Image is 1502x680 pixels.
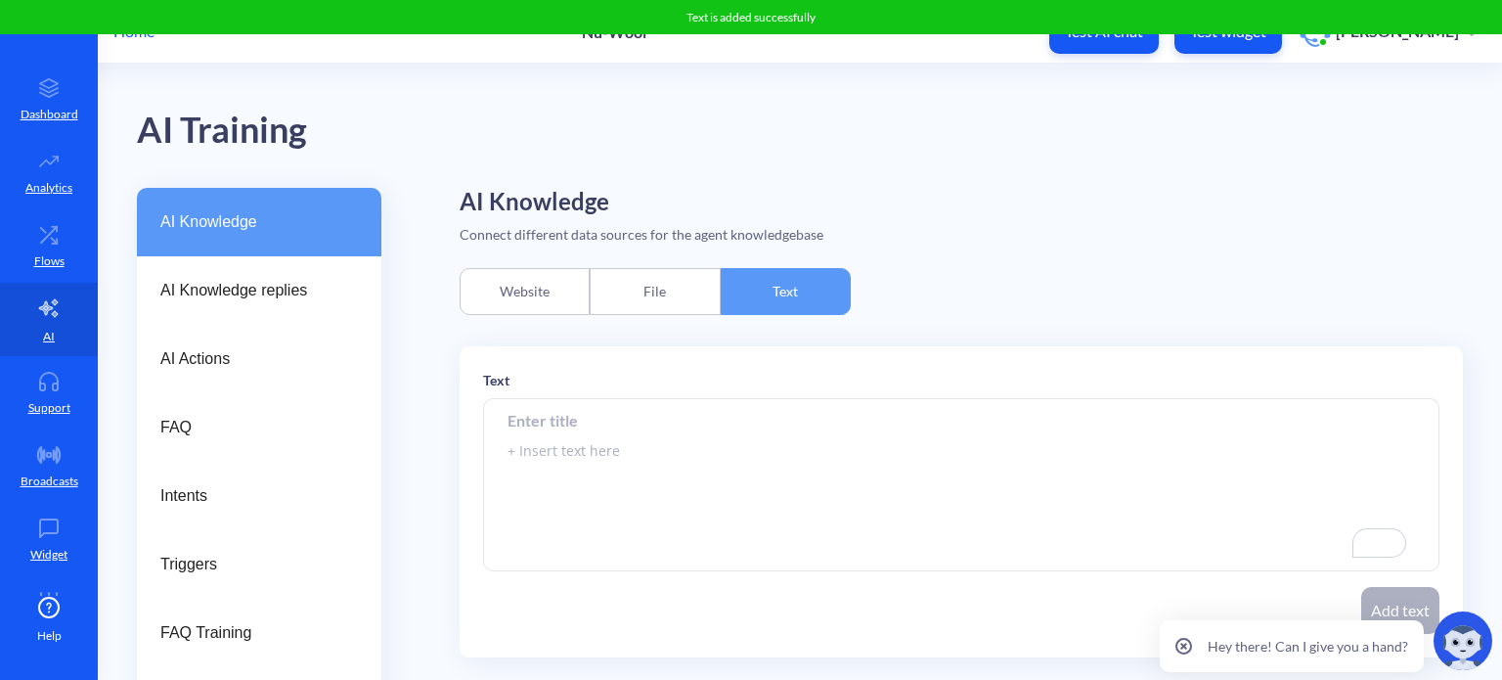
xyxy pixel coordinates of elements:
[137,188,381,256] a: AI Knowledge
[590,268,720,315] div: File
[483,398,1439,442] input: Enter title
[137,462,381,530] a: Intents
[460,268,590,315] div: Website
[460,188,1463,216] h2: AI Knowledge
[1434,612,1492,670] img: copilot-icon.svg
[1361,587,1439,634] button: Add text
[137,599,381,667] a: FAQ Training
[160,621,342,645] span: FAQ Training
[34,252,65,270] p: Flows
[21,106,78,123] p: Dashboard
[460,224,1463,245] div: Connect different data sources for the agent knowledgebase
[160,210,342,234] span: AI Knowledge
[160,279,342,302] span: AI Knowledge replies
[137,393,381,462] a: FAQ
[137,103,307,159] div: AI Training
[483,370,1439,390] p: Text
[21,473,78,490] p: Broadcasts
[160,416,342,439] span: FAQ
[43,328,55,345] p: AI
[160,347,342,371] span: AI Actions
[160,553,342,576] span: Triggers
[160,484,342,508] span: Intents
[1208,636,1408,657] p: Hey there! Can I give you a hand?
[137,256,381,325] a: AI Knowledge replies
[686,10,816,24] span: Text is added successfully
[37,627,62,645] span: Help
[483,399,1439,571] textarea: To enrich screen reader interactions, please activate Accessibility in Grammarly extension settings
[28,399,70,417] p: Support
[30,546,67,564] p: Widget
[721,268,851,315] div: Text
[137,530,381,599] a: Triggers
[25,179,72,197] p: Analytics
[137,325,381,393] a: AI Actions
